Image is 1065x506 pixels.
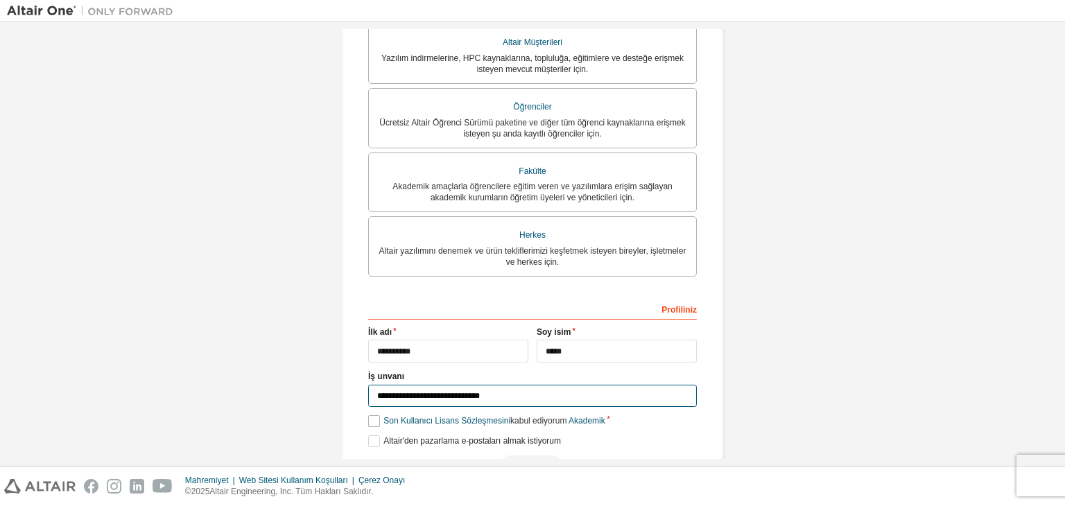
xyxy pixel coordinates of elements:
font: Akademik amaçlarla öğrencilere eğitim veren ve yazılımlara erişim sağlayan akademik kurumların öğ... [392,182,673,202]
font: Altair yazılımını denemek ve ürün tekliflerimizi keşfetmek isteyen bireyler, işletmeler ve herkes... [379,246,686,267]
font: © [185,487,191,496]
img: facebook.svg [84,479,98,494]
img: linkedin.svg [130,479,144,494]
img: youtube.svg [153,479,173,494]
font: İlk adı [368,327,392,337]
font: Yazılım indirmelerine, HPC kaynaklarına, topluluğa, eğitimlere ve desteğe erişmek isteyen mevcut ... [381,53,684,74]
img: instagram.svg [107,479,121,494]
font: Herkes [519,230,546,240]
img: Altair Bir [7,4,180,18]
font: Son Kullanıcı Lisans Sözleşmesini [383,416,510,426]
font: Altair Engineering, Inc. Tüm Hakları Saklıdır. [209,487,373,496]
font: Mahremiyet [185,476,229,485]
font: Web Sitesi Kullanım Koşulları [239,476,348,485]
img: altair_logo.svg [4,479,76,494]
font: Soy isim [537,327,571,337]
font: Öğrenciler [513,102,551,112]
font: İş unvanı [368,372,404,381]
font: 2025 [191,487,210,496]
font: Altair'den pazarlama e-postaları almak istiyorum [383,436,561,446]
font: Fakülte [519,166,546,176]
div: Read and acccept EULA to continue [368,455,697,476]
font: Profiliniz [661,305,697,315]
font: Çerez Onayı [358,476,405,485]
font: Ücretsiz Altair Öğrenci Sürümü paketine ve diğer tüm öğrenci kaynaklarına erişmek isteyen şu anda... [379,118,686,139]
font: kabul ediyorum [510,416,566,426]
font: Altair Müşterileri [503,37,562,47]
font: Akademik [569,416,605,426]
